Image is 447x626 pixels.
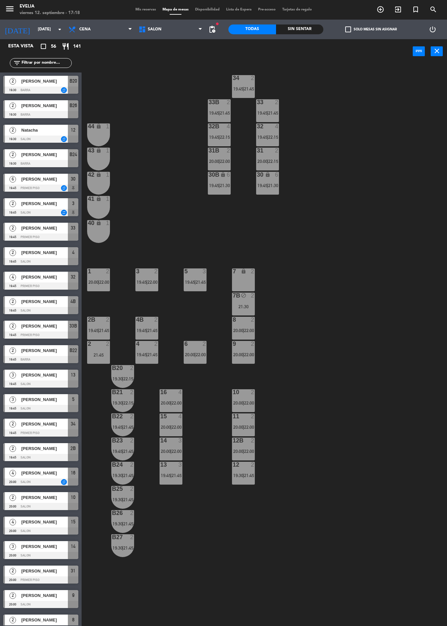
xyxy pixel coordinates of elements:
[21,543,68,550] span: [PERSON_NAME]
[268,110,278,116] span: 21:45
[96,148,101,153] i: lock
[255,8,279,11] span: Pre-acceso
[257,135,268,140] span: 19:45
[130,462,134,468] div: 2
[178,462,182,468] div: 3
[241,293,246,298] i: block
[9,201,16,207] span: 2
[98,328,99,333] span: |
[113,497,123,502] span: 19:30
[21,396,68,403] span: [PERSON_NAME]
[196,280,206,285] span: 21:45
[170,473,172,478] span: |
[9,372,16,378] span: 3
[251,413,255,419] div: 2
[71,518,75,526] span: 15
[123,497,133,502] span: 21:45
[219,183,220,188] span: |
[209,183,219,188] span: 19:45
[209,110,219,116] span: 19:45
[257,110,268,116] span: 19:45
[9,543,16,550] span: 3
[429,25,437,33] i: power_settings_new
[21,151,68,158] span: [PERSON_NAME]
[265,172,270,177] i: lock
[96,220,101,226] i: lock
[377,6,384,13] i: add_circle_outline
[21,494,68,501] span: [PERSON_NAME]
[113,400,123,406] span: 19:30
[62,42,69,50] i: restaurant
[219,135,220,140] span: |
[21,421,68,427] span: [PERSON_NAME]
[122,400,123,406] span: |
[21,445,68,452] span: [PERSON_NAME]
[209,135,219,140] span: 19:45
[132,8,159,11] span: Mis reservas
[130,365,134,371] div: 2
[194,280,196,285] span: |
[123,545,133,551] span: 21:45
[233,400,243,406] span: 20:00
[251,75,255,81] div: 2
[123,400,133,406] span: 22:15
[9,396,16,403] span: 3
[227,99,231,105] div: 2
[243,473,244,478] span: |
[113,376,123,381] span: 19:30
[172,400,182,406] span: 22:00
[5,4,15,14] i: menu
[96,123,101,129] i: lock
[137,328,147,333] span: 19:45
[268,135,278,140] span: 22:15
[227,148,231,153] div: 2
[69,77,77,85] span: B20
[21,592,68,599] span: [PERSON_NAME]
[215,22,219,26] span: fiber_manual_record
[123,449,133,454] span: 21:45
[72,616,74,624] span: 8
[160,389,161,395] div: 16
[71,175,75,183] span: 30
[130,389,134,395] div: 2
[71,371,75,379] span: 13
[219,110,220,116] span: |
[21,102,68,109] span: [PERSON_NAME]
[160,462,161,468] div: 13
[243,86,244,91] span: |
[146,280,147,285] span: |
[39,42,47,50] i: crop_square
[233,473,243,478] span: 19:30
[3,42,47,50] div: Esta vista
[21,176,68,183] span: [PERSON_NAME]
[146,352,147,357] span: |
[21,59,71,67] input: Filtrar por nombre...
[243,425,244,430] span: |
[9,421,16,427] span: 2
[9,78,16,85] span: 2
[71,126,75,134] span: 12
[9,176,16,183] span: 6
[276,24,324,34] div: Sin sentar
[21,372,68,378] span: [PERSON_NAME]
[123,376,133,381] span: 22:15
[88,328,99,333] span: 19:45
[244,473,254,478] span: 21:45
[159,8,192,11] span: Mapa de mesas
[21,249,68,256] span: [PERSON_NAME]
[413,46,425,56] button: power_input
[113,545,123,551] span: 19:30
[106,172,110,178] div: 1
[106,196,110,202] div: 1
[228,24,276,34] div: Todas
